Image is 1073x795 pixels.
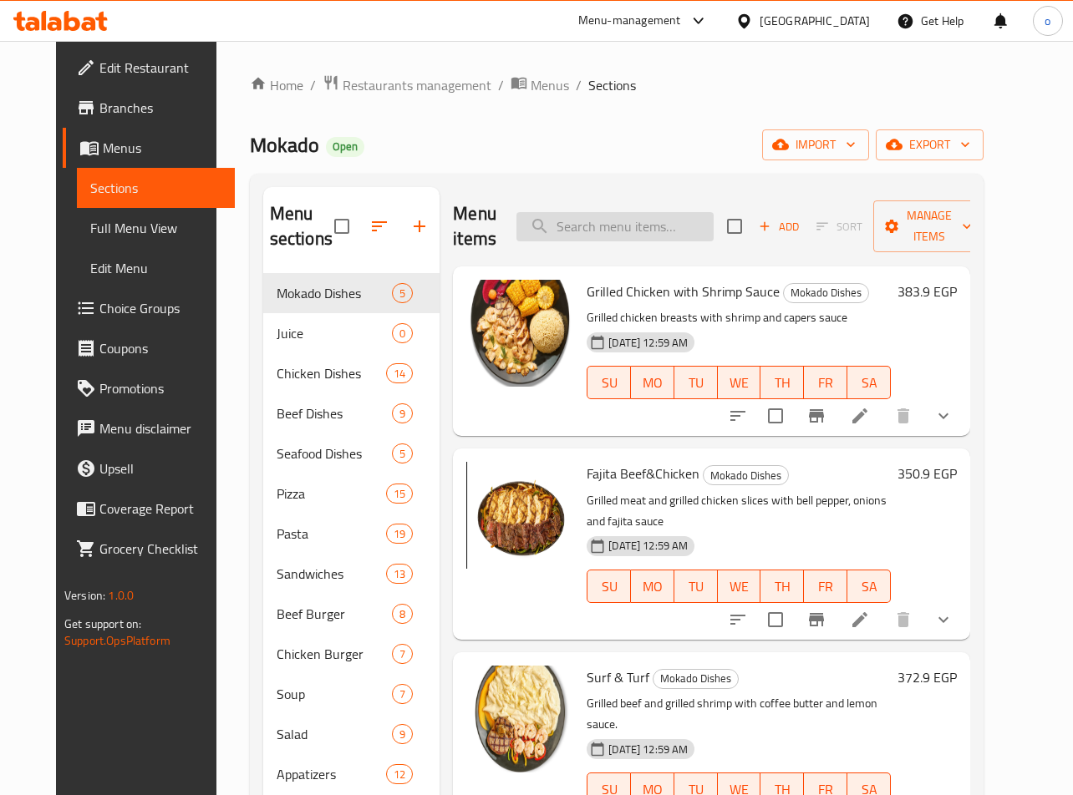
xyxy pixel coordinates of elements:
[277,764,386,784] span: Appatizers
[638,371,668,395] span: MO
[602,742,694,757] span: [DATE] 12:59 AM
[760,12,870,30] div: [GEOGRAPHIC_DATA]
[847,366,891,399] button: SA
[250,126,319,164] span: Mokado
[387,566,412,582] span: 13
[277,484,386,504] div: Pizza
[703,465,789,485] div: Mokado Dishes
[776,134,856,155] span: import
[758,398,793,433] span: Select to update
[263,353,440,393] div: Chicken Dishes14
[277,524,386,544] div: Pasta
[889,134,970,155] span: export
[63,48,235,88] a: Edit Restaurant
[63,368,235,408] a: Promotions
[90,178,221,198] span: Sections
[531,75,569,95] span: Menus
[277,403,392,423] span: Beef Dishes
[393,286,412,301] span: 5
[277,644,392,664] span: Chicken Burger
[887,205,972,247] span: Manage items
[90,258,221,278] span: Edit Menu
[756,217,801,236] span: Add
[99,58,221,78] span: Edit Restaurant
[326,139,364,154] span: Open
[277,564,386,584] div: Sandwiches
[587,461,699,486] span: Fajita Beef&Chicken
[277,363,386,383] span: Chicken Dishes
[263,273,440,313] div: Mokado Dishes5
[718,600,758,640] button: sort-choices
[63,489,235,529] a: Coverage Report
[873,200,985,252] button: Manage items
[718,396,758,436] button: sort-choices
[811,575,841,599] span: FR
[847,570,891,603] button: SA
[594,575,624,599] span: SU
[588,75,636,95] span: Sections
[63,288,235,328] a: Choice Groups
[638,575,668,599] span: MO
[923,396,964,436] button: show more
[393,686,412,702] span: 7
[63,328,235,368] a: Coupons
[602,538,694,554] span: [DATE] 12:59 AM
[725,575,755,599] span: WE
[277,604,392,624] span: Beef Burger
[99,499,221,519] span: Coverage Report
[923,600,964,640] button: show more
[250,75,303,95] a: Home
[587,279,780,304] span: Grilled Chicken with Shrimp Sauce
[386,764,413,784] div: items
[392,443,413,463] div: items
[108,585,134,606] span: 1.0.0
[387,526,412,542] span: 19
[277,684,392,704] span: Soup
[277,724,392,744] span: Salad
[587,693,891,735] p: Grilled beef and grilled shrimp with coffee butter and lemon sauce.
[681,371,711,395] span: TU
[323,74,491,96] a: Restaurants management
[393,606,412,622] span: 8
[263,393,440,433] div: Beef Dishes9
[99,418,221,438] span: Menu disclaimer
[717,209,752,244] span: Select section
[263,313,440,353] div: Juice0
[631,570,674,603] button: MO
[386,363,413,383] div: items
[587,366,631,399] button: SU
[386,564,413,584] div: items
[653,669,738,688] span: Mokado Dishes
[760,570,804,603] button: TH
[99,458,221,479] span: Upsell
[63,128,235,168] a: Menus
[263,594,440,634] div: Beef Burger8
[587,490,891,532] p: Grilled meat and grilled chicken slices with bell pepper, onions and fajita sauce
[99,298,221,318] span: Choice Groups
[796,600,837,640] button: Branch-specific-item
[392,724,413,744] div: items
[277,283,392,303] div: Mokado Dishes
[263,754,440,794] div: Appatizers12
[393,406,412,422] span: 9
[99,338,221,358] span: Coupons
[718,366,761,399] button: WE
[453,201,496,251] h2: Menu items
[270,201,335,251] h2: Menu sections
[898,280,957,303] h6: 383.9 EGP
[326,137,364,157] div: Open
[758,602,793,637] span: Select to update
[594,371,624,395] span: SU
[653,669,739,689] div: Mokado Dishes
[64,613,141,635] span: Get support on:
[387,486,412,502] span: 15
[498,75,504,95] li: /
[392,684,413,704] div: items
[263,554,440,594] div: Sandwiches13
[63,408,235,448] a: Menu disclaimer
[516,212,714,241] input: search
[393,446,412,462] span: 5
[796,396,837,436] button: Branch-specific-item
